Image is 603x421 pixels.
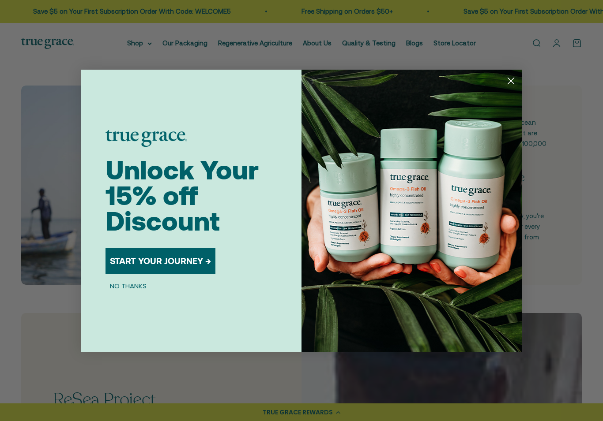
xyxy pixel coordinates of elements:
button: Close dialog [503,73,519,89]
img: logo placeholder [106,130,187,147]
img: 098727d5-50f8-4f9b-9554-844bb8da1403.jpeg [301,70,522,352]
span: Unlock Your 15% off Discount [106,155,259,236]
button: START YOUR JOURNEY → [106,248,215,274]
button: NO THANKS [106,281,151,291]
